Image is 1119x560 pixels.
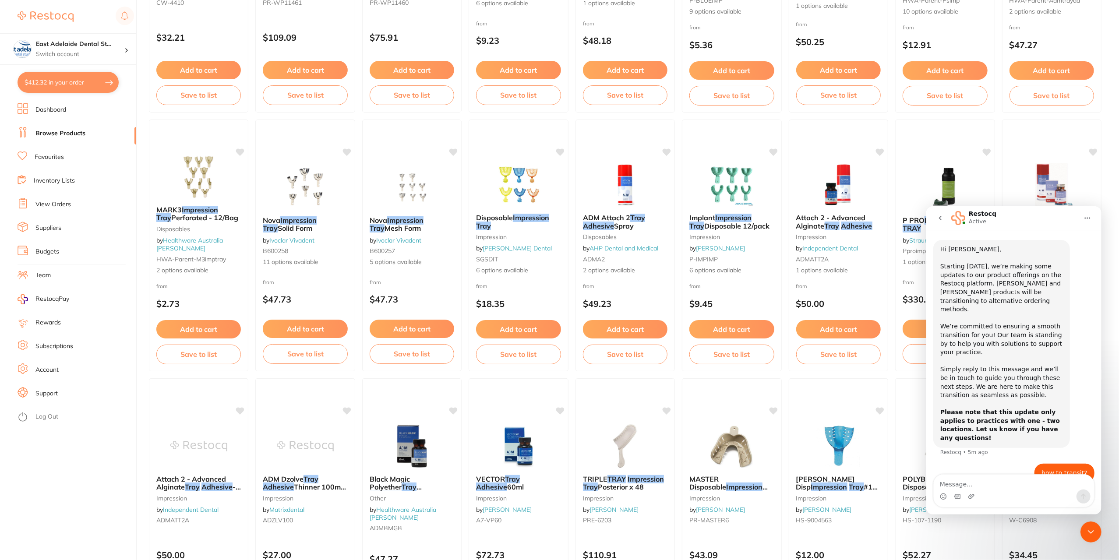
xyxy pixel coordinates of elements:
[796,244,858,252] span: by
[689,495,774,502] small: impression
[903,40,987,50] p: $12.91
[796,299,881,309] p: $50.00
[36,40,124,49] h4: East Adelaide Dental Studio
[597,424,653,468] img: TRIPLE TRAY Impression Tray Posterior x 48
[476,475,505,483] span: VECTOR
[689,86,774,105] button: Save to list
[370,320,454,338] button: Add to cart
[583,483,598,491] em: Tray
[156,320,241,338] button: Add to cart
[35,412,58,421] a: Log Out
[917,424,974,468] img: POLYBITE Disposable Impression Tray Sideless Pack of 50
[385,224,421,232] span: Mesh Form
[614,222,634,230] span: Spray
[263,32,347,42] p: $109.09
[918,491,982,500] span: Sideless Pack of 50
[35,106,66,114] a: Dashboard
[490,424,547,468] img: VECTOR Tray Adhesive 60ml
[476,320,561,338] button: Add to cart
[917,166,974,209] img: P PRO IMPRESSION TRAY
[796,61,881,79] button: Add to cart
[476,345,561,364] button: Save to list
[35,295,69,303] span: RestocqPay
[796,214,881,230] b: Attach 2 - Advanced Alginate Tray Adhesive
[590,244,658,252] a: AHP Dental and Medical
[1010,516,1037,524] span: W-C6908
[909,506,958,514] a: [PERSON_NAME]
[689,475,774,491] b: MASTER Disposable Impression Tray Size 6 Small Lower x 12
[483,244,552,252] a: [PERSON_NAME] Dental
[796,475,881,491] b: HENRY SCHEIN Disp Impression Tray #1 Lrg/U Perforated 12 pk
[156,32,241,42] p: $32.21
[583,475,607,483] span: TRIPLE
[796,475,855,491] span: [PERSON_NAME] Disp
[513,213,549,222] em: Impression
[263,483,346,499] span: Thinner 100ml Bottle
[597,163,653,207] img: ADM Attach 2 Tray Adhesive Spray
[156,475,241,491] b: Attach 2 - Advanced Alginate Tray Adhesive - 215ml Aerosol Spray
[903,236,940,244] span: by
[156,506,219,514] span: by
[156,205,182,214] span: MARK3
[810,163,867,207] img: Attach 2 - Advanced Alginate Tray Adhesive
[903,495,987,502] small: impression
[490,163,547,207] img: Disposable Impression Tray
[903,61,987,80] button: Add to cart
[903,24,914,31] span: from
[304,475,318,483] em: Tray
[156,550,241,560] p: $50.00
[201,483,233,491] em: Adhesive
[156,266,241,275] span: 2 options available
[376,236,421,244] a: Ivoclar Vivadent
[1010,550,1094,560] p: $34.45
[370,475,454,491] b: Black Magic Polyether Tray Adhesive 60ml
[277,424,334,468] img: ADM Dzolve Tray Adhesive Thinner 100ml Bottle
[263,516,293,524] span: ADZLV100
[263,247,288,255] span: B600258
[1023,163,1080,207] img: ADM Attach Alginate Tray Adhesive
[476,495,561,502] small: impression
[370,524,402,532] span: ADMBMGB
[269,506,304,514] a: Matrixdental
[689,266,774,275] span: 6 options available
[35,247,59,256] a: Budgets
[476,61,561,79] button: Add to cart
[476,214,561,230] b: Disposable Impression Tray
[689,299,774,309] p: $9.45
[483,506,532,514] a: [PERSON_NAME]
[263,258,347,267] span: 11 options available
[726,483,762,491] em: Impression
[1010,61,1094,80] button: Add to cart
[696,244,745,252] a: [PERSON_NAME]
[156,516,189,524] span: ADMATT2A
[583,214,667,230] b: ADM Attach 2 Tray Adhesive Spray
[796,266,881,275] span: 1 options available
[182,205,218,214] em: Impression
[803,244,858,252] a: Independent Dental
[583,299,667,309] p: $49.23
[796,483,878,499] span: #1 Lrg/U Perforated 12 pk
[811,483,847,491] em: Impression
[476,550,561,560] p: $72.73
[370,294,454,304] p: $47.73
[401,491,417,500] span: 60ml
[689,283,701,289] span: from
[476,244,552,252] span: by
[263,320,347,338] button: Add to cart
[689,516,729,524] span: PR-MASTER6
[35,129,85,138] a: Browse Products
[583,475,667,491] b: TRIPLE TRAY Impression Tray Posterior x 48
[170,424,227,468] img: Attach 2 - Advanced Alginate Tray Adhesive - 215ml Aerosol Spray
[630,213,645,222] em: Tray
[583,345,667,364] button: Save to list
[703,163,760,207] img: Implant Impression Tray Disposable 12/pack
[689,24,701,31] span: from
[796,2,881,11] span: 1 options available
[583,213,630,222] span: ADM Attach 2
[476,266,561,275] span: 6 options available
[476,516,501,524] span: A7-VP60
